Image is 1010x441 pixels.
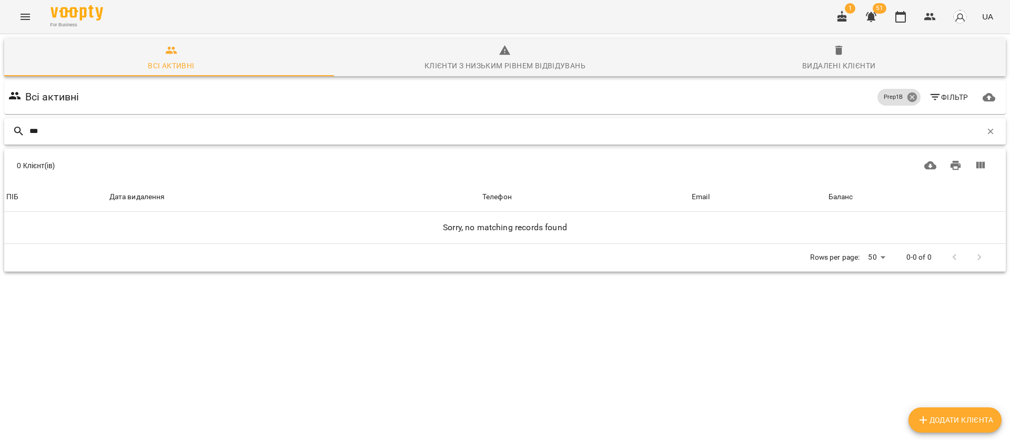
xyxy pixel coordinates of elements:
[482,191,512,203] div: Sort
[692,191,710,203] div: Email
[906,252,932,263] p: 0-0 of 0
[829,191,1004,203] span: Баланс
[925,88,973,107] button: Фільтр
[929,91,968,104] span: Фільтр
[6,191,18,203] div: Sort
[978,7,997,26] button: UA
[109,191,165,203] div: Sort
[953,9,967,24] img: avatar_s.png
[25,89,79,105] h6: Всі активні
[829,191,853,203] div: Sort
[692,191,710,203] div: Sort
[6,191,18,203] div: ПІБ
[802,59,875,72] div: Видалені клієнти
[845,3,855,14] span: 1
[873,3,886,14] span: 51
[877,89,921,106] div: Prep1B
[50,22,103,28] span: For Business
[829,191,853,203] div: Баланс
[864,250,889,265] div: 50
[109,191,478,203] span: Дата видалення
[50,5,103,20] img: Voopty Logo
[425,59,585,72] div: Клієнти з низьким рівнем відвідувань
[884,93,903,102] p: Prep1B
[482,191,688,203] span: Телефон
[13,4,38,29] button: Menu
[943,153,968,178] button: Друк
[6,191,105,203] span: ПІБ
[4,149,1006,182] div: Table Toolbar
[17,160,487,171] div: 0 Клієнт(ів)
[692,191,824,203] span: Email
[918,153,943,178] button: Завантажити CSV
[982,11,993,22] span: UA
[109,191,165,203] div: Дата видалення
[810,252,860,263] p: Rows per page:
[148,59,194,72] div: Всі активні
[6,220,1004,235] h6: Sorry, no matching records found
[968,153,993,178] button: Вигляд колонок
[482,191,512,203] div: Телефон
